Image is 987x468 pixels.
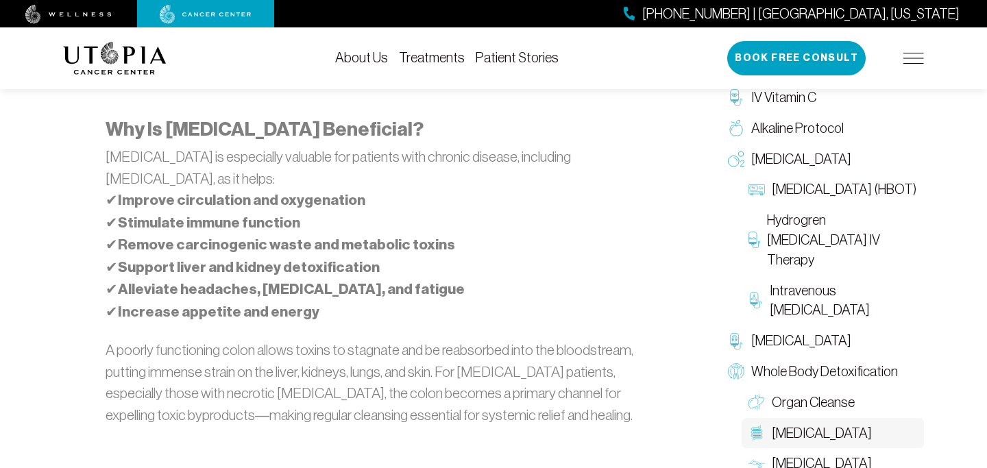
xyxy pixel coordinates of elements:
[721,144,924,175] a: [MEDICAL_DATA]
[642,4,960,24] span: [PHONE_NUMBER] | [GEOGRAPHIC_DATA], [US_STATE]
[624,4,960,24] a: [PHONE_NUMBER] | [GEOGRAPHIC_DATA], [US_STATE]
[721,325,924,356] a: [MEDICAL_DATA]
[63,42,167,75] img: logo
[118,303,319,321] strong: Increase appetite and energy
[721,113,924,144] a: Alkaline Protocol
[118,214,300,232] strong: Stimulate immune function
[118,258,380,276] strong: Support liver and kidney detoxification
[335,50,388,65] a: About Us
[106,146,662,323] p: [MEDICAL_DATA] is especially valuable for patients with chronic disease, including [MEDICAL_DATA]...
[118,191,365,209] strong: Improve circulation and oxygenation
[903,53,924,64] img: icon-hamburger
[160,5,252,24] img: cancer center
[118,236,455,254] strong: Remove carcinogenic waste and metabolic toxins
[476,50,559,65] a: Patient Stories
[399,50,465,65] a: Treatments
[25,5,112,24] img: wellness
[727,41,866,75] button: Book Free Consult
[106,339,662,426] p: A poorly functioning colon allows toxins to stagnate and be reabsorbed into the bloodstream, putt...
[118,280,465,298] strong: Alleviate headaches, [MEDICAL_DATA], and fatigue
[106,118,424,140] strong: Why Is [MEDICAL_DATA] Beneficial?
[721,82,924,113] a: IV Vitamin C
[721,356,924,387] a: Whole Body Detoxification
